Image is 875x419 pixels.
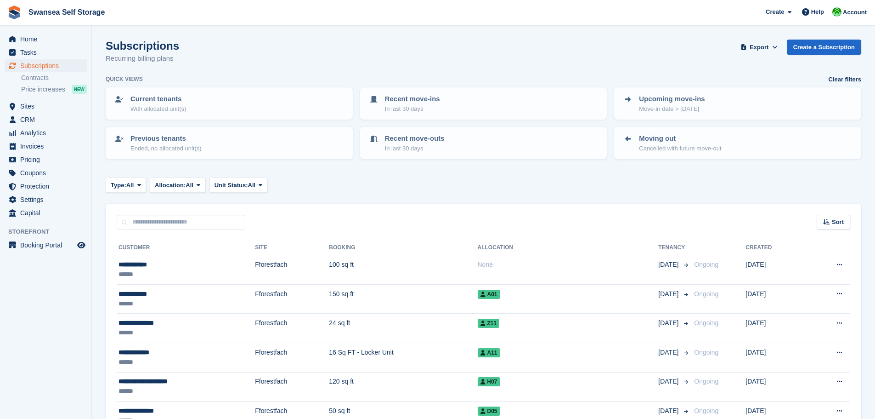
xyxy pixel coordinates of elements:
a: Contracts [21,74,87,82]
a: menu [5,59,87,72]
span: [DATE] [658,260,680,270]
td: Fforestfach [255,314,329,343]
th: Customer [117,241,255,255]
a: menu [5,207,87,219]
td: 16 Sq FT - Locker Unit [329,343,477,372]
a: Previous tenants Ended, no allocated unit(s) [107,128,352,158]
h1: Subscriptions [106,40,179,52]
span: All [248,181,256,190]
span: [DATE] [658,289,680,299]
td: [DATE] [745,284,806,314]
a: menu [5,180,87,193]
div: None [478,260,659,270]
img: Andrew Robbins [832,7,841,17]
span: Sites [20,100,75,113]
span: Coupons [20,166,75,179]
span: Create [766,7,784,17]
a: Swansea Self Storage [25,5,108,20]
a: menu [5,153,87,166]
p: Ended, no allocated unit(s) [130,144,202,153]
span: All [126,181,134,190]
a: menu [5,33,87,46]
span: A11 [478,348,500,357]
th: Created [745,241,806,255]
a: menu [5,140,87,153]
span: [DATE] [658,377,680,386]
span: Ongoing [694,407,718,414]
td: [DATE] [745,372,806,402]
span: Allocation: [155,181,186,190]
p: Recent move-outs [385,133,445,144]
th: Allocation [478,241,659,255]
span: A01 [478,290,500,299]
span: Ongoing [694,378,718,385]
span: Home [20,33,75,46]
button: Allocation: All [150,178,206,193]
th: Booking [329,241,477,255]
p: Recurring billing plans [106,53,179,64]
span: Tasks [20,46,75,59]
span: Unit Status: [215,181,248,190]
p: Upcoming move-ins [639,94,705,104]
a: Current tenants With allocated unit(s) [107,88,352,119]
td: Fforestfach [255,284,329,314]
p: Cancelled with future move-out [639,144,721,153]
span: Sort [832,218,844,227]
span: Capital [20,207,75,219]
a: Preview store [76,240,87,251]
span: [DATE] [658,406,680,416]
a: Recent move-outs In last 30 days [361,128,606,158]
span: Ongoing [694,319,718,327]
span: Protection [20,180,75,193]
h6: Quick views [106,75,143,83]
p: In last 30 days [385,104,440,114]
button: Export [739,40,779,55]
span: Ongoing [694,290,718,298]
td: 150 sq ft [329,284,477,314]
button: Type: All [106,178,146,193]
span: Type: [111,181,126,190]
td: 100 sq ft [329,255,477,285]
button: Unit Status: All [209,178,268,193]
a: menu [5,113,87,126]
a: Recent move-ins In last 30 days [361,88,606,119]
span: Subscriptions [20,59,75,72]
span: [DATE] [658,318,680,328]
span: All [186,181,193,190]
span: Settings [20,193,75,206]
td: [DATE] [745,314,806,343]
td: Fforestfach [255,255,329,285]
td: Fforestfach [255,343,329,372]
td: 120 sq ft [329,372,477,402]
span: Export [750,43,768,52]
span: Account [843,8,867,17]
td: Fforestfach [255,372,329,402]
a: Clear filters [828,75,861,84]
th: Site [255,241,329,255]
span: Invoices [20,140,75,153]
p: Recent move-ins [385,94,440,104]
span: Analytics [20,126,75,139]
span: Ongoing [694,349,718,356]
p: Move-in date > [DATE] [639,104,705,114]
a: menu [5,126,87,139]
p: Previous tenants [130,133,202,144]
a: Price increases NEW [21,84,87,94]
span: [DATE] [658,348,680,357]
span: D05 [478,407,500,416]
a: Create a Subscription [787,40,861,55]
div: NEW [72,85,87,94]
a: menu [5,46,87,59]
td: [DATE] [745,255,806,285]
span: Ongoing [694,261,718,268]
span: Storefront [8,227,91,236]
td: [DATE] [745,343,806,372]
span: Price increases [21,85,65,94]
p: In last 30 days [385,144,445,153]
p: With allocated unit(s) [130,104,186,114]
span: H07 [478,377,500,386]
span: Help [811,7,824,17]
p: Current tenants [130,94,186,104]
img: stora-icon-8386f47178a22dfd0bd8f6a31ec36ba5ce8667c1dd55bd0f319d3a0aa187defe.svg [7,6,21,19]
a: menu [5,166,87,179]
